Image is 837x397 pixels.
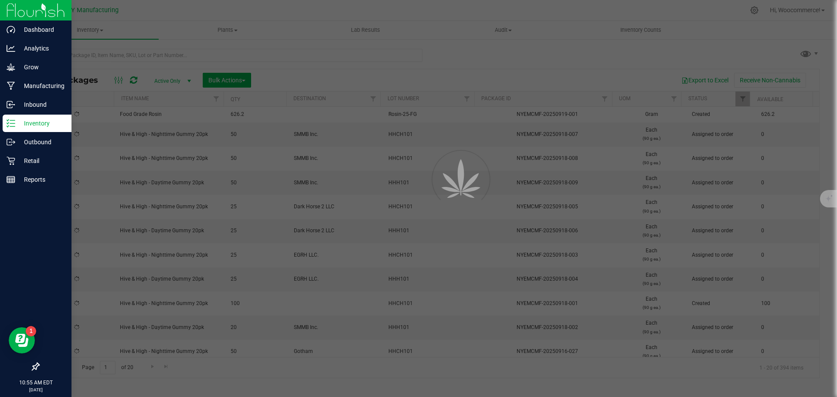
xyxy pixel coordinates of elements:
[7,81,15,90] inline-svg: Manufacturing
[7,44,15,53] inline-svg: Analytics
[7,119,15,128] inline-svg: Inventory
[4,379,68,387] p: 10:55 AM EDT
[7,138,15,146] inline-svg: Outbound
[15,24,68,35] p: Dashboard
[9,327,35,353] iframe: Resource center
[7,100,15,109] inline-svg: Inbound
[15,137,68,147] p: Outbound
[15,43,68,54] p: Analytics
[15,81,68,91] p: Manufacturing
[26,326,36,336] iframe: Resource center unread badge
[15,99,68,110] p: Inbound
[15,156,68,166] p: Retail
[7,156,15,165] inline-svg: Retail
[7,25,15,34] inline-svg: Dashboard
[15,174,68,185] p: Reports
[4,387,68,393] p: [DATE]
[7,175,15,184] inline-svg: Reports
[15,118,68,129] p: Inventory
[7,63,15,71] inline-svg: Grow
[15,62,68,72] p: Grow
